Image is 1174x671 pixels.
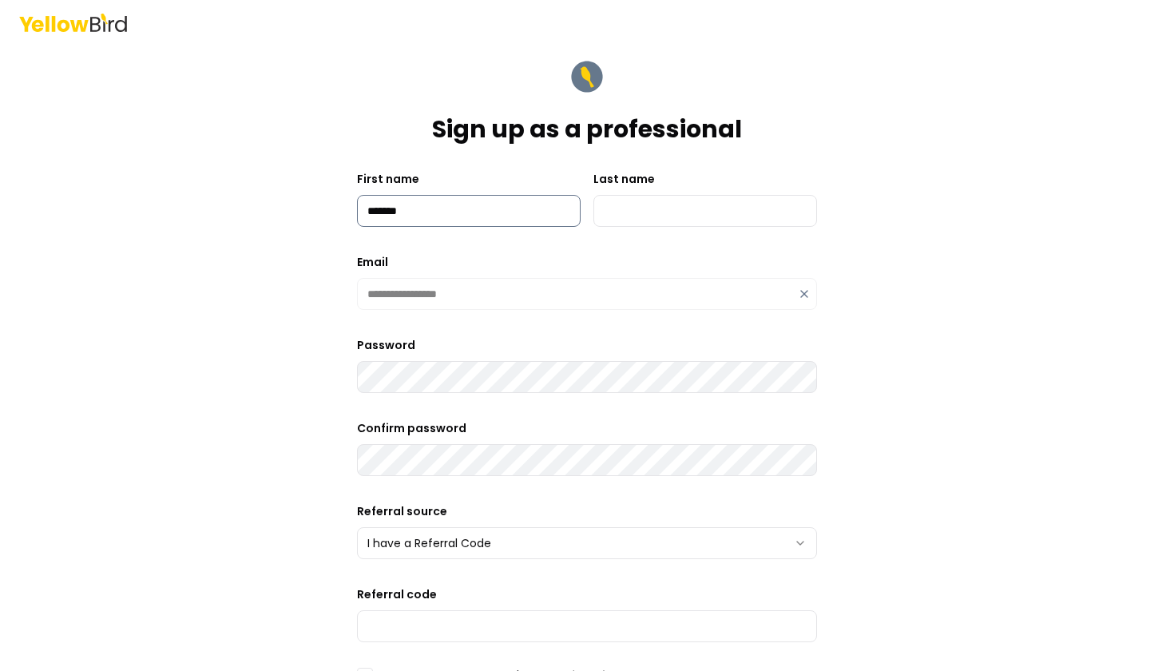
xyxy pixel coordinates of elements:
[357,420,466,436] label: Confirm password
[357,337,415,353] label: Password
[357,586,437,602] label: Referral code
[357,171,419,187] label: First name
[593,171,655,187] label: Last name
[357,254,388,270] label: Email
[432,115,742,144] h1: Sign up as a professional
[357,503,447,519] label: Referral source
